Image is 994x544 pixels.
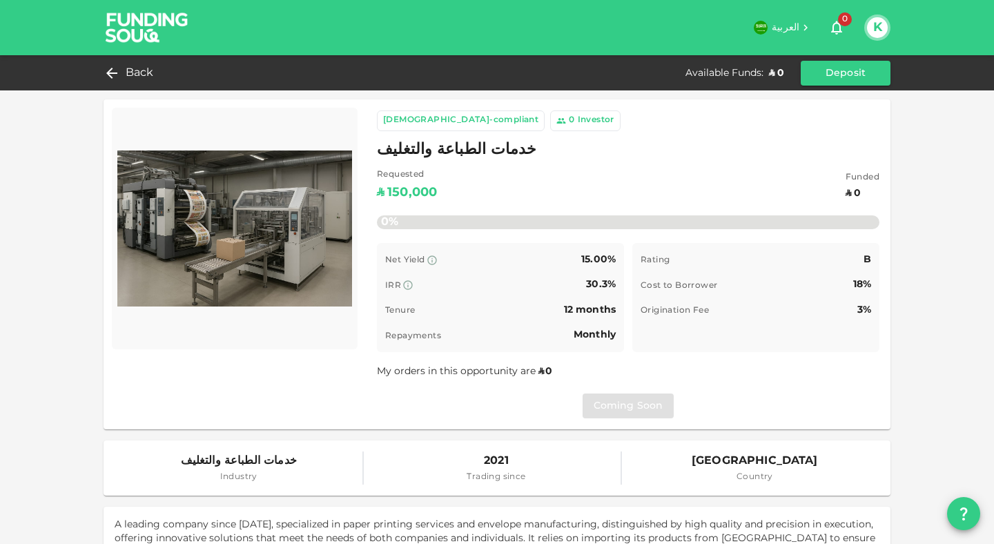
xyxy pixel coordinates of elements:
[947,497,980,530] button: question
[692,471,818,485] span: Country
[377,367,554,376] span: My orders in this opportunity are
[181,451,297,471] span: خدمات الطباعة والتغليف
[581,255,616,264] span: 15.00%
[692,451,818,471] span: [GEOGRAPHIC_DATA]
[385,332,441,340] span: Repayments
[574,330,616,340] span: Monthly
[377,168,437,182] span: Requested
[578,114,614,128] div: Investor
[385,256,425,264] span: Net Yield
[857,305,871,315] span: 3%
[853,280,871,289] span: 18%
[867,17,888,38] button: K
[801,61,890,86] button: Deposit
[467,471,525,485] span: Trading since
[846,171,879,185] span: Funded
[538,367,544,376] span: ʢ
[641,256,670,264] span: Rating
[586,280,616,289] span: 30.3%
[823,14,850,41] button: 0
[569,114,574,128] div: 0
[772,23,799,32] span: العربية
[545,367,552,376] span: 0
[641,307,709,315] span: Origination Fee
[754,21,768,35] img: flag-sa.b9a346574cdc8950dd34b50780441f57.svg
[564,305,616,315] span: 12 months
[685,66,763,80] div: Available Funds :
[838,12,852,26] span: 0
[769,66,784,80] div: ʢ 0
[126,64,154,83] span: Back
[467,451,525,471] span: 2021
[864,255,871,264] span: B
[377,137,537,164] span: خدمات الطباعة والتغليف
[385,282,401,290] span: IRR
[383,114,538,128] div: [DEMOGRAPHIC_DATA]-compliant
[385,307,415,315] span: Tenure
[641,282,717,290] span: Cost to Borrower
[181,471,297,485] span: Industry
[117,113,352,344] img: Marketplace Logo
